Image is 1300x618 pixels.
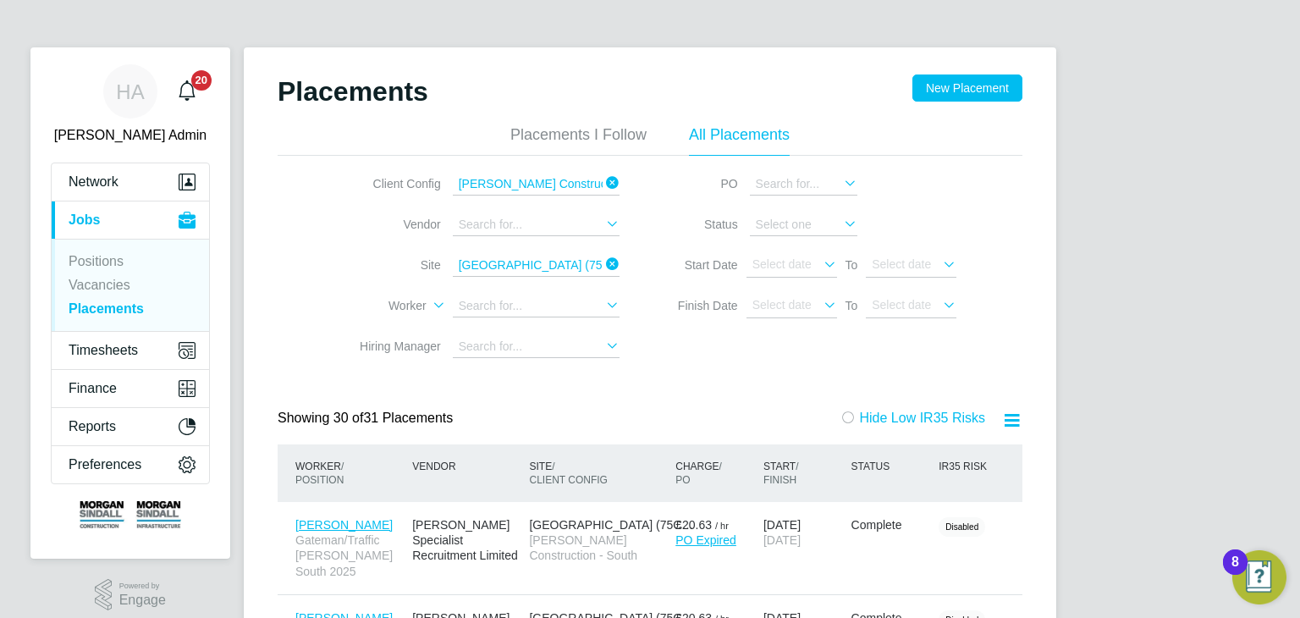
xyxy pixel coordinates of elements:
button: Preferences [52,446,209,483]
span: [DATE] [763,533,801,547]
span: [GEOGRAPHIC_DATA] (75C… [529,518,693,532]
span: Reports [69,419,116,434]
label: Hide Low IR35 Risks [840,411,986,425]
span: Network [69,174,118,190]
a: Positions [69,254,124,268]
input: Select one [750,214,857,236]
div: Status [847,451,935,482]
span: Select date [752,298,812,312]
label: Start Date [662,257,738,273]
div: Charge [671,451,759,495]
div: Vendor [408,451,525,482]
label: Site [344,257,441,273]
label: Status [662,217,738,232]
a: Go to home page [51,501,210,528]
span: 30 of [333,411,364,425]
span: Gateman/Traffic [PERSON_NAME] South 2025 [295,532,404,579]
label: Finish Date [662,298,738,313]
span: Finance [69,381,117,396]
button: Reports [52,408,209,445]
span: Select date [872,257,931,271]
span: To [840,295,863,316]
label: PO [662,176,738,191]
span: Select date [752,257,812,271]
li: All Placements [689,125,790,156]
div: Worker [291,451,408,495]
span: PO Expired [675,533,736,547]
input: Search for... [453,174,620,196]
span: Disabled [939,517,985,537]
div: [PERSON_NAME] Specialist Recruitment Limited [408,509,525,572]
div: Site [525,451,671,495]
a: [PERSON_NAME]Gateman/Traffic [PERSON_NAME] South 2025[PERSON_NAME] Specialist Recruitment Limited... [291,602,1022,615]
span: £20.63 [675,518,712,532]
div: IR35 Risk [934,451,993,482]
img: morgansindall-logo-retina.png [80,501,181,528]
button: Jobs [52,201,209,239]
a: Powered byEngage [95,579,166,611]
input: Search for... [453,255,620,277]
li: Placements I Follow [510,125,647,156]
a: 20 [170,64,204,119]
input: Search for... [750,174,857,196]
span: 20 [191,70,212,91]
div: 8 [1231,562,1239,584]
button: Finance [52,370,209,407]
a: HA[PERSON_NAME] Admin [51,64,210,146]
input: Search for... [453,336,620,358]
h2: Placements [278,74,428,108]
a: Placements [69,301,144,316]
a: Vacancies [69,278,130,292]
span: HA [116,80,144,102]
nav: Main navigation [30,47,230,559]
span: / hr [715,521,729,531]
label: Client Config [344,176,441,191]
input: Search for... [453,295,620,317]
label: Worker [329,298,427,314]
div: Showing [278,410,456,428]
span: / Finish [763,461,799,486]
a: [PERSON_NAME]Gateman/Traffic [PERSON_NAME] South 2025[PERSON_NAME] Specialist Recruitment Limited... [291,509,1022,521]
button: New Placement [912,74,1022,102]
label: Vendor [344,217,441,232]
button: Network [52,163,209,201]
span: Jobs [69,212,100,228]
span: Select date [872,298,931,312]
button: Open Resource Center, 8 new notifications [1232,550,1286,604]
span: [PERSON_NAME] [295,518,393,532]
span: Timesheets [69,343,138,358]
input: Search for... [453,214,620,236]
span: Hays Admin [51,125,210,146]
label: Hiring Manager [344,339,441,354]
span: 31 Placements [333,411,453,425]
span: / PO [675,461,722,486]
div: Start [759,451,847,495]
div: [DATE] [759,509,847,556]
button: Timesheets [52,332,209,369]
span: Preferences [69,457,141,472]
div: Jobs [52,239,209,331]
span: To [840,255,863,275]
span: Powered by [119,579,166,593]
span: Engage [119,593,166,608]
span: [PERSON_NAME] Construction - South [529,532,667,563]
div: Complete [851,517,931,532]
